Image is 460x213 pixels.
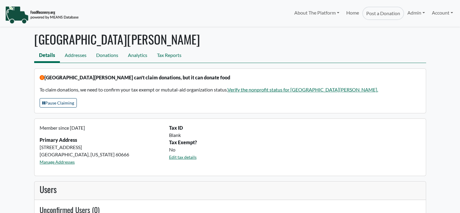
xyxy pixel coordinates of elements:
[36,124,165,170] div: [STREET_ADDRESS] [GEOGRAPHIC_DATA], [US_STATE] 60666
[362,7,404,20] a: Post a Donation
[404,7,428,19] a: Admin
[40,98,77,108] button: Pause Claiming
[123,49,152,63] a: Analytics
[60,49,91,63] a: Addresses
[40,137,77,143] strong: Primary Address
[34,32,426,46] h1: [GEOGRAPHIC_DATA][PERSON_NAME]
[40,74,420,81] p: [GEOGRAPHIC_DATA][PERSON_NAME] can't claim donations, but it can donate food
[91,49,123,63] a: Donations
[291,7,343,19] a: About The Platform
[169,155,197,160] a: Edit tax details
[165,146,424,153] div: No
[169,125,183,131] b: Tax ID
[40,184,420,195] h3: Users
[227,87,378,92] a: Verify the nonprofit status for [GEOGRAPHIC_DATA][PERSON_NAME].
[152,49,186,63] a: Tax Reports
[40,124,162,131] p: Member since [DATE]
[343,7,362,20] a: Home
[40,86,420,93] p: To claim donations, we need to confirm your tax exempt or mututal-aid organization status.
[429,7,456,19] a: Account
[40,159,75,165] a: Manage Addresses
[34,49,60,63] a: Details
[165,131,424,139] div: Blank
[5,6,79,24] img: NavigationLogo_FoodRecovery-91c16205cd0af1ed486a0f1a7774a6544ea792ac00100771e7dd3ec7c0e58e41.png
[169,139,197,145] b: Tax Exempt?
